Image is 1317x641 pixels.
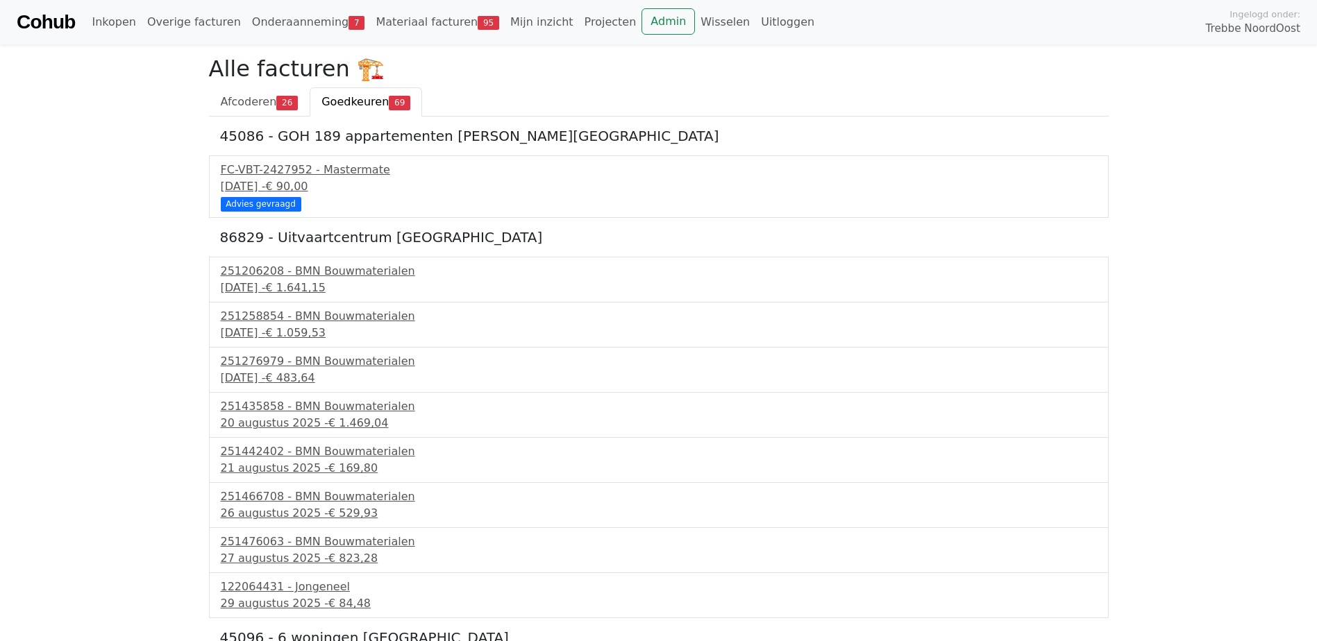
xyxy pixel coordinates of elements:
div: FC-VBT-2427952 - Mastermate [221,162,1097,178]
span: € 169,80 [328,461,378,475]
div: [DATE] - [221,178,1097,195]
span: Trebbe NoordOost [1206,21,1300,37]
div: [DATE] - [221,325,1097,341]
span: € 1.059,53 [265,326,326,339]
span: € 529,93 [328,506,378,520]
div: Advies gevraagd [221,197,301,211]
a: Wisselen [695,8,755,36]
a: Uitloggen [755,8,820,36]
span: € 90,00 [265,180,308,193]
a: Goedkeuren69 [310,87,422,117]
div: 251206208 - BMN Bouwmaterialen [221,263,1097,280]
a: 251476063 - BMN Bouwmaterialen27 augustus 2025 -€ 823,28 [221,533,1097,567]
a: Mijn inzicht [505,8,579,36]
span: € 823,28 [328,552,378,565]
div: 251476063 - BMN Bouwmaterialen [221,533,1097,550]
a: 251276979 - BMN Bouwmaterialen[DATE] -€ 483,64 [221,353,1097,386]
span: 69 [389,96,410,110]
span: 26 [276,96,298,110]
span: 95 [478,16,499,30]
a: Afcoderen26 [209,87,310,117]
span: Afcoderen [221,95,277,108]
a: 251258854 - BMN Bouwmaterialen[DATE] -€ 1.059,53 [221,308,1097,341]
span: Ingelogd onder: [1230,8,1300,21]
h5: 86829 - Uitvaartcentrum [GEOGRAPHIC_DATA] [220,229,1098,246]
a: 122064431 - Jongeneel29 augustus 2025 -€ 84,48 [221,579,1097,612]
div: [DATE] - [221,280,1097,296]
div: 20 augustus 2025 - [221,415,1097,431]
a: Projecten [579,8,642,36]
a: 251206208 - BMN Bouwmaterialen[DATE] -€ 1.641,15 [221,263,1097,296]
a: 251442402 - BMN Bouwmaterialen21 augustus 2025 -€ 169,80 [221,443,1097,477]
div: 251258854 - BMN Bouwmaterialen [221,308,1097,325]
a: Onderaanneming7 [246,8,371,36]
div: [DATE] - [221,370,1097,386]
div: 251276979 - BMN Bouwmaterialen [221,353,1097,370]
span: 7 [349,16,364,30]
div: 26 augustus 2025 - [221,505,1097,522]
a: Cohub [17,6,75,39]
a: Overige facturen [142,8,246,36]
a: 251466708 - BMN Bouwmaterialen26 augustus 2025 -€ 529,93 [221,488,1097,522]
span: € 483,64 [265,371,314,384]
a: 251435858 - BMN Bouwmaterialen20 augustus 2025 -€ 1.469,04 [221,398,1097,431]
h2: Alle facturen 🏗️ [209,55,1109,82]
a: Inkopen [86,8,141,36]
div: 29 augustus 2025 - [221,595,1097,612]
span: € 1.641,15 [265,281,326,294]
a: FC-VBT-2427952 - Mastermate[DATE] -€ 90,00 Advies gevraagd [221,162,1097,210]
div: 21 augustus 2025 - [221,460,1097,477]
span: € 84,48 [328,597,371,610]
div: 251442402 - BMN Bouwmaterialen [221,443,1097,460]
div: 251466708 - BMN Bouwmaterialen [221,488,1097,505]
a: Materiaal facturen95 [370,8,505,36]
div: 27 augustus 2025 - [221,550,1097,567]
span: Goedkeuren [321,95,389,108]
div: 122064431 - Jongeneel [221,579,1097,595]
h5: 45086 - GOH 189 appartementen [PERSON_NAME][GEOGRAPHIC_DATA] [220,128,1098,144]
a: Admin [641,8,695,35]
span: € 1.469,04 [328,416,389,429]
div: 251435858 - BMN Bouwmaterialen [221,398,1097,415]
